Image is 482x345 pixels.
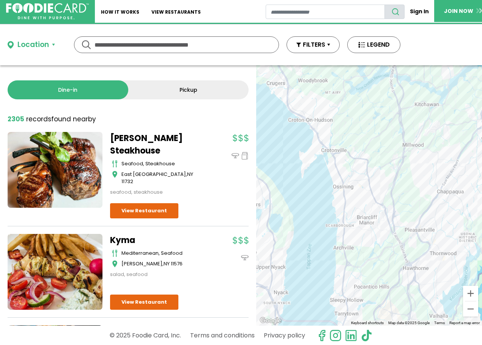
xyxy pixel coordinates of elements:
div: salad, seafood [110,271,205,278]
img: dinein_icon.svg [241,254,249,262]
a: Kyma [110,234,205,246]
button: search [384,5,405,19]
span: 11576 [171,260,183,267]
div: seafood, steakhouse [110,188,205,196]
img: map_icon.svg [112,171,118,178]
button: Zoom out [463,301,478,317]
span: [PERSON_NAME] [121,260,162,267]
img: FoodieCard; Eat, Drink, Save, Donate [6,3,89,20]
span: NY [164,260,170,267]
a: Privacy policy [264,329,305,342]
button: Zoom in [463,286,478,301]
span: Map data ©2025 Google [388,321,430,325]
p: © 2025 Foodie Card, Inc. [110,329,181,342]
a: Open this area in Google Maps (opens a new window) [258,316,283,326]
div: found nearby [8,114,96,124]
div: , [121,171,205,185]
img: Google [258,316,283,326]
span: NY [187,171,193,178]
span: records [26,114,51,124]
div: Location [17,39,49,50]
input: restaurant search [266,5,385,19]
button: LEGEND [347,36,400,53]
a: Pickup [128,80,249,99]
button: Location [8,39,55,50]
img: tiktok.svg [361,329,373,342]
a: Report a map error [449,321,480,325]
img: cutlery_icon.svg [112,249,118,257]
img: pickup_icon.svg [241,152,249,160]
span: East [GEOGRAPHIC_DATA] [121,171,186,178]
a: Dine-in [8,80,128,99]
div: seafood, steakhouse [121,160,205,168]
img: linkedin.svg [345,329,357,342]
span: 11732 [121,178,133,185]
a: View Restaurant [110,295,178,310]
button: Keyboard shortcuts [351,320,384,326]
img: dinein_icon.svg [232,152,239,160]
img: map_icon.svg [112,260,118,268]
a: Terms and conditions [190,329,255,342]
svg: check us out on facebook [316,329,328,342]
a: Sign In [405,5,434,19]
a: [PERSON_NAME] Steakhouse [110,132,205,157]
a: View Restaurant [110,203,178,218]
button: FILTERS [287,36,340,53]
div: , [121,260,205,268]
img: cutlery_icon.svg [112,160,118,168]
strong: 2305 [8,114,24,124]
div: mediterranean, seafood [121,249,205,257]
a: Terms [434,321,445,325]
